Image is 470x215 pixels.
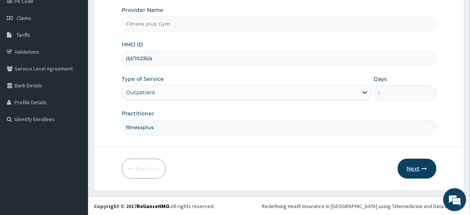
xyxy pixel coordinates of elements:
label: Provider Name [122,6,163,14]
img: d_794563401_company_1708531726252_794563401 [14,38,31,57]
span: Claims [16,15,31,21]
span: We're online! [44,61,106,138]
strong: Copyright © 2017 . [94,203,171,210]
div: Chat with us now [40,43,129,53]
button: Previous [122,159,166,179]
label: Practitioner [122,110,154,117]
label: HMO ID [122,41,143,48]
div: Redefining Heath Insurance in [GEOGRAPHIC_DATA] using Telemedicine and Data Science! [262,202,464,210]
label: Days [374,75,387,83]
span: Tariffs [16,31,30,38]
input: Enter Name [122,120,436,135]
textarea: Type your message and hit 'Enter' [4,138,146,165]
button: Next [398,159,436,179]
div: Minimize live chat window [126,4,144,22]
a: RelianceHMO [137,203,170,210]
label: Type of Service [122,75,164,83]
input: Enter HMO ID [122,51,436,66]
